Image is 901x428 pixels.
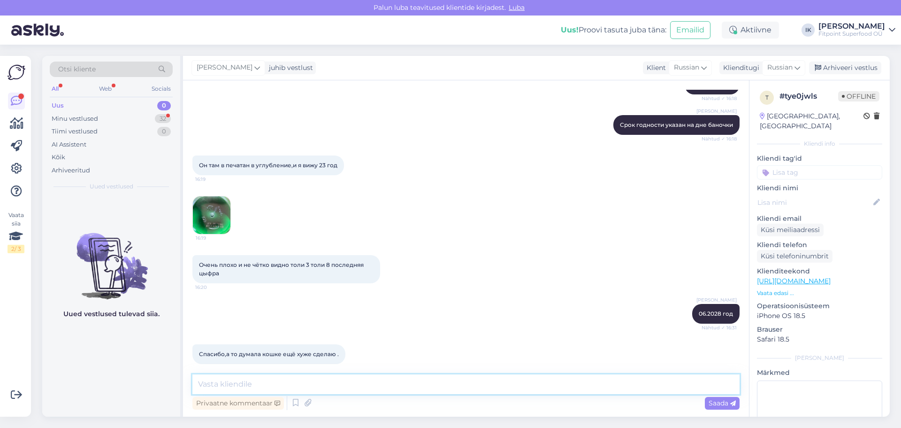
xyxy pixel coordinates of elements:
p: Operatsioonisüsteem [757,301,882,311]
span: 16:31 [195,365,230,372]
p: Kliendi nimi [757,183,882,193]
span: Saada [709,399,736,407]
div: [GEOGRAPHIC_DATA], [GEOGRAPHIC_DATA] [760,111,863,131]
span: 16:20 [195,284,230,291]
p: Brauser [757,325,882,335]
span: 16:19 [195,176,230,183]
div: juhib vestlust [265,63,313,73]
a: [URL][DOMAIN_NAME] [757,277,831,285]
span: Otsi kliente [58,64,96,74]
span: Russian [767,62,793,73]
div: Uus [52,101,64,110]
div: Socials [150,83,173,95]
p: Märkmed [757,368,882,378]
span: Спасибо,а то думала кошке ещё хуже сделаю . [199,350,339,358]
span: Luba [506,3,527,12]
div: [PERSON_NAME] [818,23,885,30]
div: Küsi meiliaadressi [757,224,824,236]
div: [PERSON_NAME] [757,354,882,362]
div: Kõik [52,153,65,162]
div: # tye0jwls [779,91,838,102]
span: 16:19 [196,234,231,241]
div: Tiimi vestlused [52,127,98,136]
p: Klienditeekond [757,266,882,276]
p: Safari 18.5 [757,335,882,344]
span: Он там в печатан в углубление,и я вижу 23 год [199,162,337,169]
p: Kliendi email [757,214,882,224]
div: 2 / 3 [8,245,24,253]
span: [PERSON_NAME] [696,296,737,303]
div: Klient [643,63,666,73]
div: Aktiivne [722,22,779,39]
p: Kliendi tag'id [757,154,882,163]
span: Nähtud ✓ 16:18 [702,135,737,142]
div: Küsi telefoninumbrit [757,250,832,263]
div: Arhiveeri vestlus [809,62,881,74]
div: Web [97,83,114,95]
span: Nähtud ✓ 16:18 [702,95,737,102]
span: Russian [674,62,699,73]
span: Nähtud ✓ 16:31 [702,324,737,331]
input: Lisa nimi [757,197,871,208]
a: [PERSON_NAME]Fitpoint Superfood OÜ [818,23,895,38]
span: Offline [838,91,879,101]
p: iPhone OS 18.5 [757,311,882,321]
div: Fitpoint Superfood OÜ [818,30,885,38]
span: 06.2028 год [699,310,733,317]
img: Askly Logo [8,63,25,81]
div: 0 [157,101,171,110]
p: Uued vestlused tulevad siia. [63,309,160,319]
p: Kliendi telefon [757,240,882,250]
div: Arhiveeritud [52,166,90,175]
div: 0 [157,127,171,136]
div: AI Assistent [52,140,86,149]
span: [PERSON_NAME] [197,62,252,73]
span: t [765,94,769,101]
span: Срок годности указан на дне баночки [620,121,733,128]
div: All [50,83,61,95]
span: [PERSON_NAME] [696,108,737,115]
img: Attachment [193,196,230,234]
button: Emailid [670,21,710,39]
div: Minu vestlused [52,114,98,124]
div: Vaata siia [8,211,24,253]
div: Proovi tasuta juba täna: [561,24,666,36]
img: No chats [42,216,180,301]
div: Privaatne kommentaar [192,397,284,410]
input: Lisa tag [757,165,882,179]
b: Uus! [561,25,579,34]
p: Vaata edasi ... [757,289,882,297]
div: 32 [155,114,171,124]
span: Очень плохо и не чётко видно толи 3 толи 8 последняя цыфра [199,261,365,277]
div: Kliendi info [757,140,882,148]
div: IK [802,23,815,37]
span: Uued vestlused [90,182,133,191]
div: Klienditugi [719,63,759,73]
